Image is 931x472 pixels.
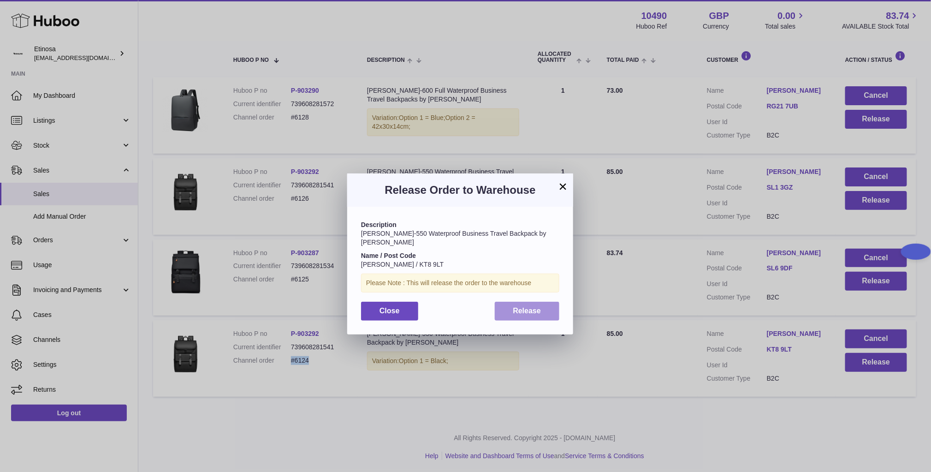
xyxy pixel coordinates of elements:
[557,181,569,192] button: ×
[380,307,400,315] span: Close
[361,183,559,197] h3: Release Order to Warehouse
[361,274,559,293] div: Please Note : This will release the order to the warehouse
[361,252,416,259] strong: Name / Post Code
[513,307,541,315] span: Release
[361,221,397,228] strong: Description
[361,261,444,268] span: [PERSON_NAME] / KT8 9LT
[361,302,418,321] button: Close
[495,302,560,321] button: Release
[361,230,546,246] span: [PERSON_NAME]-550 Waterproof Business Travel Backpack by [PERSON_NAME]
